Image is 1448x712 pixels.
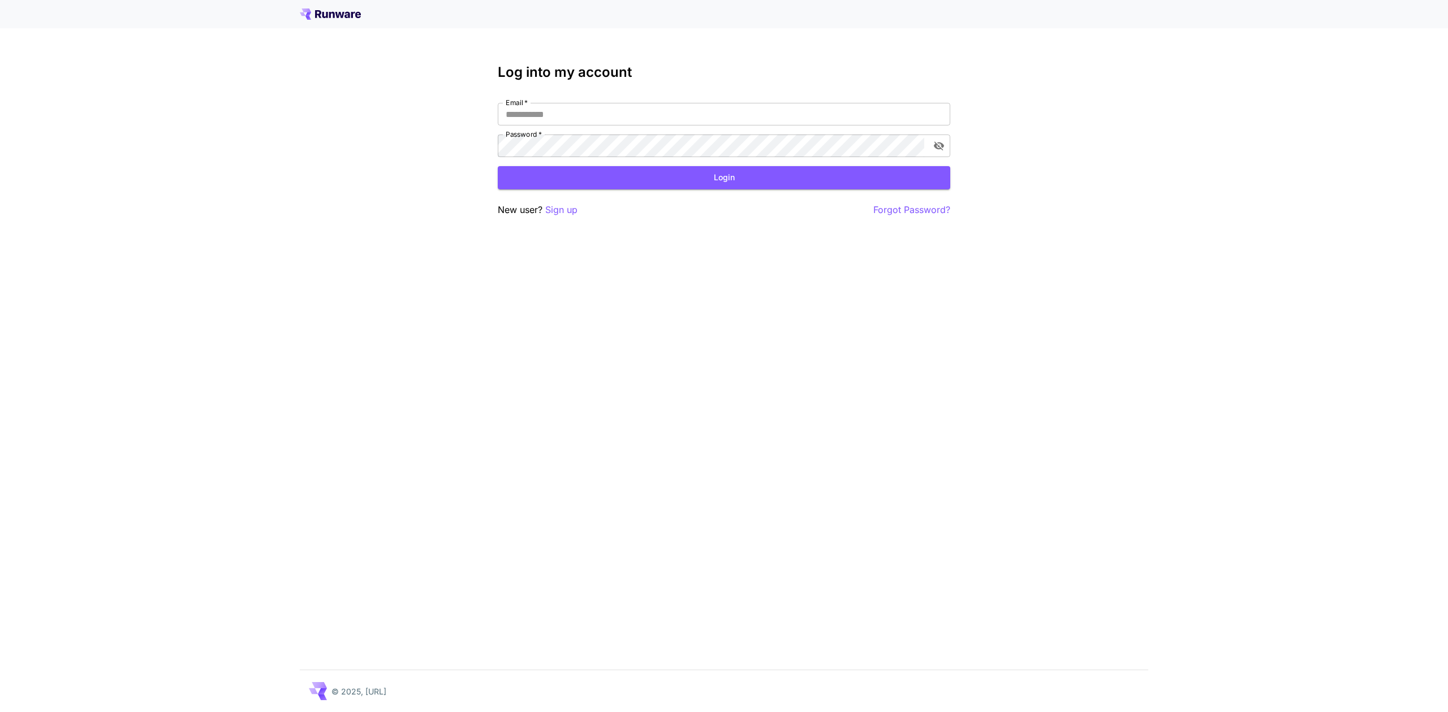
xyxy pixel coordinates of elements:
[545,203,578,217] button: Sign up
[498,166,950,189] button: Login
[498,64,950,80] h3: Log into my account
[929,136,949,156] button: toggle password visibility
[506,98,528,107] label: Email
[498,203,578,217] p: New user?
[331,685,386,697] p: © 2025, [URL]
[873,203,950,217] button: Forgot Password?
[506,129,542,139] label: Password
